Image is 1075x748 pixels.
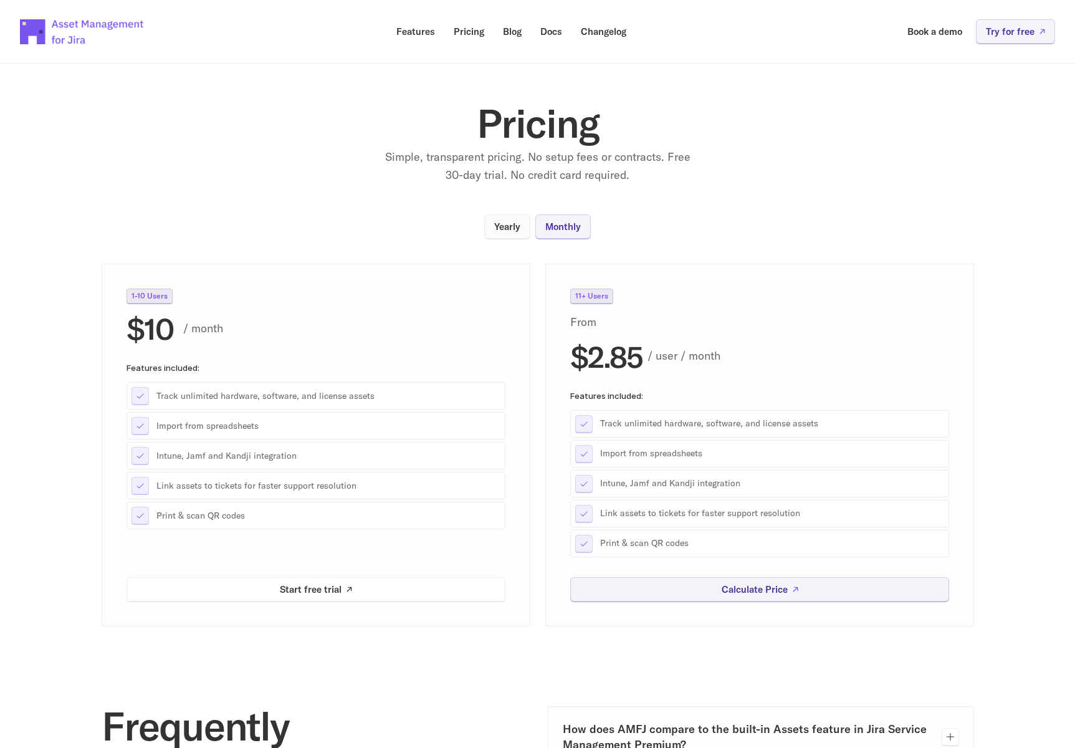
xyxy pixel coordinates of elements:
[575,292,608,300] p: 11+ Users
[280,585,342,594] p: Start free trial
[156,509,500,522] p: Print & scan QR codes
[600,477,944,490] p: Intune, Jamf and Kandji integration
[570,391,949,400] p: Features included:
[907,27,962,36] p: Book a demo
[647,347,949,365] p: / user / month
[581,27,626,36] p: Changelog
[899,19,971,44] a: Book a demo
[396,27,435,36] p: Features
[289,103,787,143] h1: Pricing
[572,19,635,44] a: Changelog
[976,19,1055,44] a: Try for free
[156,449,500,462] p: Intune, Jamf and Kandji integration
[540,27,562,36] p: Docs
[156,420,500,432] p: Import from spreadsheets
[600,448,944,460] p: Import from spreadsheets
[986,27,1034,36] p: Try for free
[532,19,571,44] a: Docs
[156,390,500,402] p: Track unlimited hardware, software, and license assets
[156,479,500,492] p: Link assets to tickets for faster support resolution
[570,577,949,602] a: Calculate Price
[494,222,520,231] p: Yearly
[494,19,530,44] a: Blog
[127,363,505,372] p: Features included:
[445,19,493,44] a: Pricing
[600,537,944,550] p: Print & scan QR codes
[388,19,444,44] a: Features
[454,27,484,36] p: Pricing
[570,314,627,332] p: From
[600,418,944,430] p: Track unlimited hardware, software, and license assets
[131,292,168,300] p: 1-10 Users
[600,507,944,520] p: Link assets to tickets for faster support resolution
[127,314,173,343] h2: $10
[721,585,787,594] p: Calculate Price
[183,319,505,337] p: / month
[127,577,505,602] a: Start free trial
[570,341,643,371] h2: $2.85
[382,148,694,185] p: Simple, transparent pricing. No setup fees or contracts. Free 30-day trial. No credit card required.
[503,27,522,36] p: Blog
[545,222,581,231] p: Monthly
